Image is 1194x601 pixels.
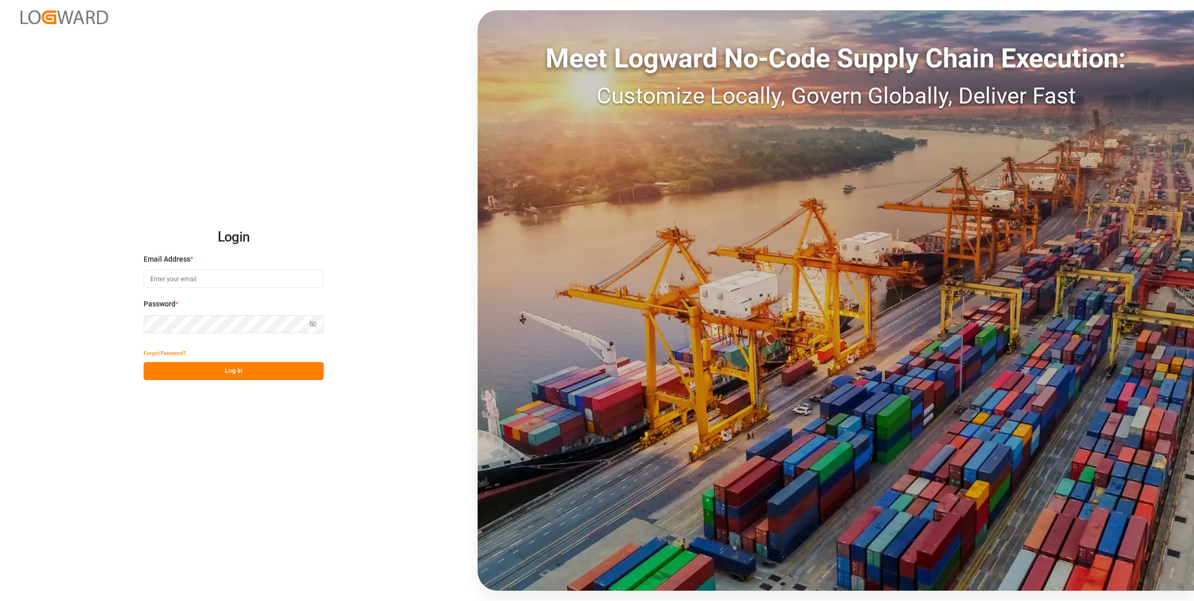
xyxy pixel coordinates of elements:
img: Logward_new_orange.png [21,10,108,24]
input: Enter your email [144,270,324,288]
div: Meet Logward No-Code Supply Chain Execution: [478,39,1194,79]
div: Customize Locally, Govern Globally, Deliver Fast [478,79,1194,113]
button: Log In [144,362,324,380]
span: Password [144,299,175,310]
h2: Login [144,221,324,254]
button: Forgot Password? [144,344,186,362]
span: Email Address [144,254,190,265]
